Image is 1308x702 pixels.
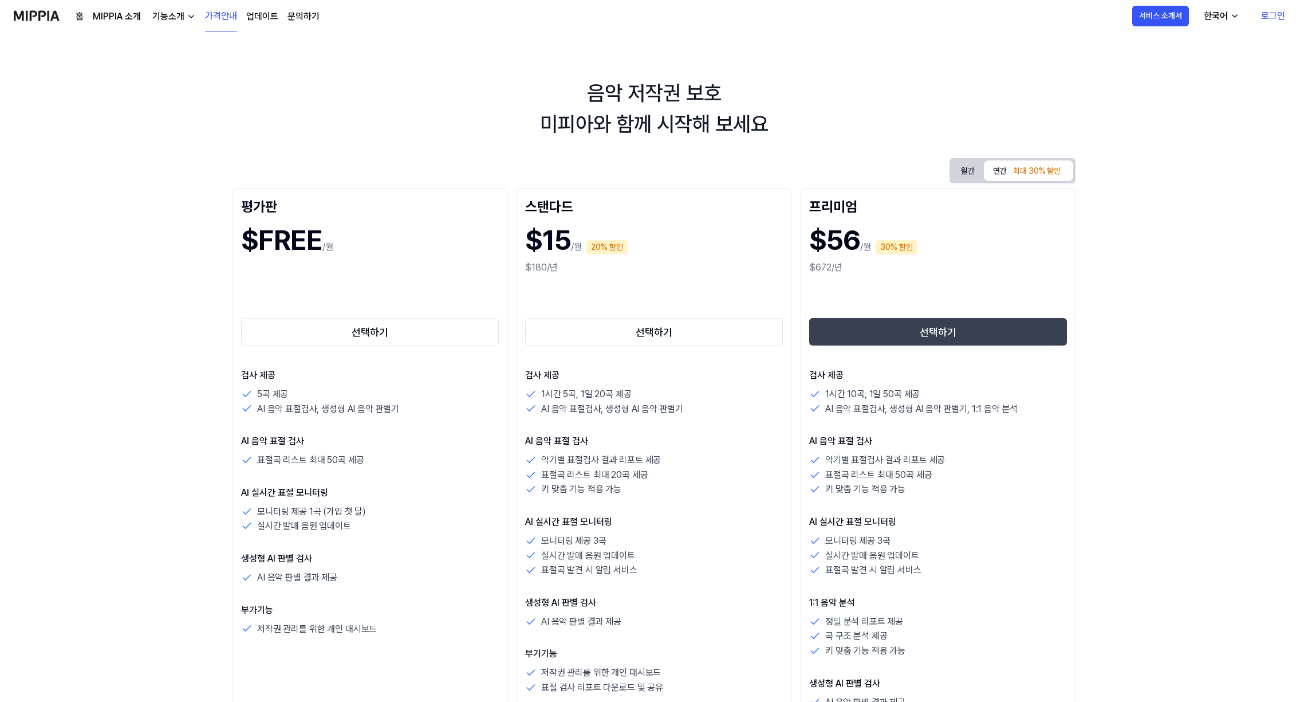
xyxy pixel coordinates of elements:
[541,563,637,578] p: 표절곡 발견 시 알림 서비스
[241,434,499,448] p: AI 음악 표절 검사
[809,368,1067,382] p: 검사 제공
[93,10,141,23] a: MIPPIA 소개
[586,240,628,254] div: 20% 할인
[809,515,1067,529] p: AI 실시간 표절 모니터링
[825,482,905,497] p: 키 맞춤 기능 적용 가능
[571,240,582,254] p: /월
[825,534,890,548] p: 모니터링 제공 3곡
[257,570,337,585] p: AI 음악 판별 결과 제공
[257,387,288,402] p: 5곡 제공
[525,219,571,261] h1: $15
[241,219,322,261] h1: $FREE
[150,10,196,23] button: 기능소개
[525,515,783,529] p: AI 실시간 표절 모니터링
[1195,5,1246,28] button: 한국어
[809,318,1067,346] button: 선택하기
[809,596,1067,610] p: 1:1 음악 분석
[150,10,187,23] div: 기능소개
[241,552,499,566] p: 생성형 AI 판별 검사
[257,622,377,637] p: 저작권 관리를 위한 개인 대시보드
[257,504,366,519] p: 모니터링 제공 1곡 (가입 첫 달)
[246,10,278,23] a: 업데이트
[825,548,919,563] p: 실시간 발매 음원 업데이트
[1201,9,1230,23] div: 한국어
[322,240,333,254] p: /월
[825,453,945,468] p: 악기별 표절검사 결과 리포트 제공
[541,548,635,563] p: 실시간 발매 음원 업데이트
[257,519,351,534] p: 실시간 발매 음원 업데이트
[525,434,783,448] p: AI 음악 표절 검사
[541,453,661,468] p: 악기별 표절검사 결과 리포트 제공
[241,486,499,500] p: AI 실시간 표절 모니터링
[1132,6,1189,26] button: 서비스 소개서
[525,261,783,274] div: $180/년
[825,402,1018,417] p: AI 음악 표절검사, 생성형 AI 음악 판별기, 1:1 음악 분석
[1010,163,1064,180] div: 최대 30% 할인
[825,387,920,402] p: 1시간 10곡, 1일 50곡 제공
[984,160,1073,181] button: 연간
[241,318,499,346] button: 선택하기
[825,614,903,629] p: 정밀 분석 리포트 제공
[809,316,1067,348] a: 선택하기
[541,665,661,680] p: 저작권 관리를 위한 개인 대시보드
[257,402,399,417] p: AI 음악 표절검사, 생성형 AI 음악 판별기
[525,197,783,215] div: 스탠다드
[525,368,783,382] p: 검사 제공
[809,197,1067,215] div: 프리미엄
[876,240,917,254] div: 30% 할인
[241,603,499,617] p: 부가기능
[205,1,237,32] a: 가격안내
[809,261,1067,274] div: $672/년
[541,402,683,417] p: AI 음악 표절검사, 생성형 AI 음악 판별기
[825,468,932,483] p: 표절곡 리스트 최대 50곡 제공
[541,482,621,497] p: 키 맞춤 기능 적용 가능
[809,219,860,261] h1: $56
[825,629,887,644] p: 곡 구조 분석 제공
[241,316,499,348] a: 선택하기
[525,596,783,610] p: 생성형 AI 판별 검사
[825,563,921,578] p: 표절곡 발견 시 알림 서비스
[241,368,499,382] p: 검사 제공
[525,647,783,661] p: 부가기능
[525,318,783,346] button: 선택하기
[257,453,364,468] p: 표절곡 리스트 최대 50곡 제공
[952,160,984,182] button: 월간
[525,316,783,348] a: 선택하기
[241,197,499,215] div: 평가판
[187,12,196,21] img: down
[287,10,320,23] a: 문의하기
[541,534,606,548] p: 모니터링 제공 3곡
[541,387,631,402] p: 1시간 5곡, 1일 20곡 제공
[541,614,621,629] p: AI 음악 판별 결과 제공
[541,468,648,483] p: 표절곡 리스트 최대 20곡 제공
[860,240,871,254] p: /월
[541,680,663,695] p: 표절 검사 리포트 다운로드 및 공유
[809,434,1067,448] p: AI 음악 표절 검사
[809,677,1067,691] p: 생성형 AI 판별 검사
[76,10,84,23] a: 홈
[825,644,905,658] p: 키 맞춤 기능 적용 가능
